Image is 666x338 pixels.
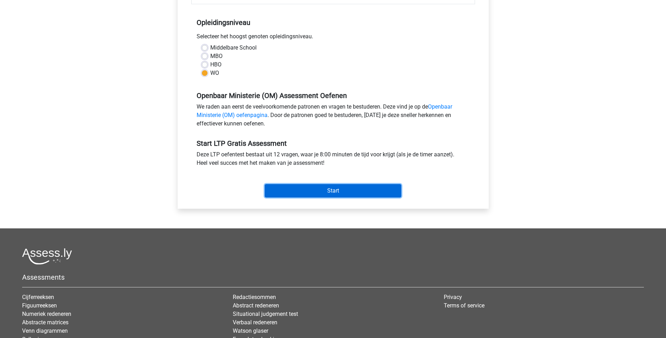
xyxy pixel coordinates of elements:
a: Redactiesommen [233,294,276,300]
h5: Opleidingsniveau [197,15,470,30]
label: HBO [210,60,222,69]
a: Verbaal redeneren [233,319,277,326]
input: Start [265,184,401,197]
h5: Openbaar Ministerie (OM) Assessment Oefenen [197,91,470,100]
div: We raden aan eerst de veelvoorkomende patronen en vragen te bestuderen. Deze vind je op de . Door... [191,103,475,131]
h5: Assessments [22,273,644,281]
a: Venn diagrammen [22,327,68,334]
a: Privacy [444,294,462,300]
a: Terms of service [444,302,484,309]
label: Middelbare School [210,44,257,52]
a: Openbaar Ministerie (OM) oefenpagina [197,103,452,118]
h5: Start LTP Gratis Assessment [197,139,470,148]
label: WO [210,69,219,77]
a: Abstract redeneren [233,302,279,309]
div: Selecteer het hoogst genoten opleidingsniveau. [191,32,475,44]
a: Figuurreeksen [22,302,57,309]
a: Cijferreeksen [22,294,54,300]
label: MBO [210,52,223,60]
a: Abstracte matrices [22,319,68,326]
a: Watson glaser [233,327,268,334]
a: Numeriek redeneren [22,311,71,317]
div: Deze LTP oefentest bestaat uit 12 vragen, waar je 8:00 minuten de tijd voor krijgt (als je de tim... [191,150,475,170]
img: Assessly logo [22,248,72,265]
a: Situational judgement test [233,311,298,317]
